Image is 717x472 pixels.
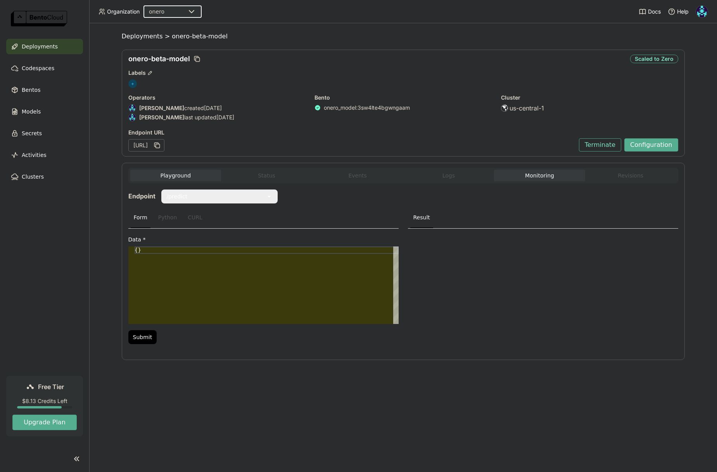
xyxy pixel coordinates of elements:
div: Result [410,207,433,228]
span: onero-beta-model [172,33,228,40]
a: Docs [639,8,661,16]
span: Deployments [22,42,58,51]
a: Secrets [6,126,83,141]
div: Bento [314,94,492,101]
div: Endpoint URL [128,129,575,136]
img: logo [11,11,67,26]
span: Free Tier [38,383,64,391]
span: Organization [107,8,140,15]
svg: open [266,193,272,200]
span: Models [22,107,41,116]
span: Logs [442,172,455,179]
div: /predict [167,193,188,200]
span: Activities [22,150,47,160]
span: Help [677,8,689,15]
a: Deployments [6,39,83,54]
button: Monitoring [494,170,585,181]
span: Docs [648,8,661,15]
a: Bentos [6,82,83,98]
button: Terminate [579,138,621,152]
img: Darko Petrovic [129,114,136,121]
div: Labels [128,69,678,76]
div: Scaled to Zero [630,55,678,63]
span: Bentos [22,85,40,95]
div: Cluster [501,94,678,101]
strong: Endpoint [128,192,155,200]
button: Playground [130,170,221,181]
span: [DATE] [204,105,222,112]
a: Codespaces [6,60,83,76]
span: > [163,33,172,40]
button: Submit [128,330,157,344]
span: Codespaces [22,64,54,73]
span: onero-beta-model [128,55,190,63]
div: Form [131,207,150,228]
a: Free Tier$8.13 Credits LeftUpgrade Plan [6,376,83,436]
a: Clusters [6,169,83,184]
button: Revisions [585,170,676,181]
div: [URL] [128,139,164,152]
div: $8.13 Credits Left [12,398,77,405]
img: Darko Petrovic [696,6,708,17]
div: onero [149,8,164,16]
a: Activities [6,147,83,163]
label: Data * [128,236,399,243]
button: Configuration [624,138,678,152]
div: Help [668,8,689,16]
div: created [128,104,306,112]
button: Upgrade Plan [12,415,77,430]
span: Secrets [22,129,42,138]
div: last updated [128,114,306,121]
strong: [PERSON_NAME] [139,114,184,121]
input: Selected onero. [165,8,166,16]
div: Python [155,207,180,228]
div: CURL [185,207,206,228]
input: Selected /predict. [188,193,189,200]
div: Operators [128,94,306,101]
img: Darko Petrovic [129,105,136,112]
span: {} [135,247,141,253]
button: Status [221,170,312,181]
nav: Breadcrumbs navigation [122,33,685,40]
span: + [128,79,137,88]
a: Models [6,104,83,119]
span: us-central-1 [510,104,544,112]
span: [DATE] [216,114,234,121]
a: onero_model:3sw4lte4bgwngaam [324,104,410,111]
span: Deployments [122,33,163,40]
strong: [PERSON_NAME] [139,105,184,112]
span: Clusters [22,172,44,181]
button: Events [312,170,403,181]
